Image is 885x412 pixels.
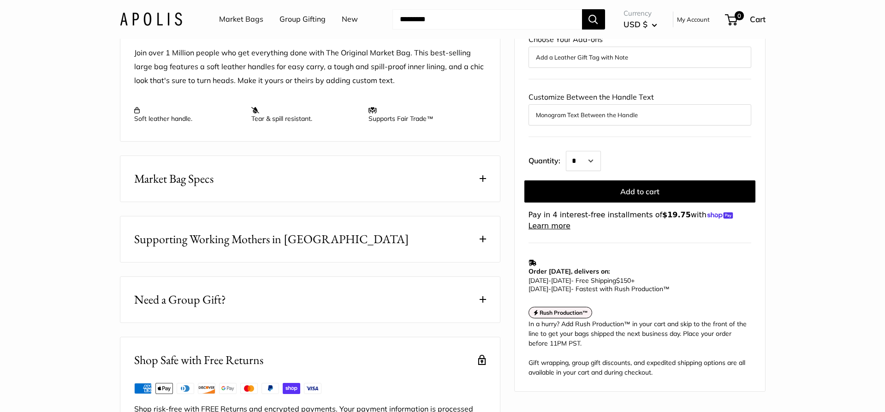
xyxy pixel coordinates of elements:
span: Supporting Working Mothers in [GEOGRAPHIC_DATA] [134,230,409,248]
p: - Free Shipping + [529,276,747,293]
button: Need a Group Gift? [120,277,500,322]
span: [DATE] [551,285,571,293]
a: Market Bags [219,12,263,26]
p: Soft leather handle. [134,106,242,123]
a: 0 Cart [726,12,766,27]
div: Customize Between the Handle Text [529,90,751,125]
a: My Account [677,14,710,25]
div: Choose Your Add-ons [529,33,751,68]
span: $150 [616,276,631,285]
span: 0 [734,11,743,20]
span: [DATE] [529,276,548,285]
span: - Fastest with Rush Production™ [529,285,670,293]
button: Search [582,9,605,30]
a: Group Gifting [279,12,326,26]
button: Monogram Text Between the Handle [536,109,744,120]
strong: Order [DATE], delivers on: [529,267,610,275]
p: Supports Fair Trade™ [368,106,476,123]
span: [DATE] [529,285,548,293]
a: New [342,12,358,26]
strong: Rush Production™ [540,309,588,316]
span: Cart [750,14,766,24]
span: Currency [624,7,657,20]
span: [DATE] [551,276,571,285]
img: Apolis [120,12,182,26]
button: Supporting Working Mothers in [GEOGRAPHIC_DATA] [120,216,500,262]
p: Tear & spill resistant. [251,106,359,123]
div: In a hurry? Add Rush Production™ in your cart and skip to the front of the line to get your bags ... [529,319,751,377]
button: Market Bag Specs [120,156,500,202]
button: Add a Leather Gift Tag with Note [536,52,744,63]
span: Need a Group Gift? [134,291,226,309]
span: - [548,276,551,285]
p: Join over 1 Million people who get everything done with The Original Market Bag. This best-sellin... [134,46,486,88]
input: Search... [392,9,582,30]
button: USD $ [624,17,657,32]
button: Add to cart [524,180,755,203]
span: USD $ [624,19,647,29]
label: Quantity: [529,148,566,171]
span: Market Bag Specs [134,170,214,188]
span: - [548,285,551,293]
h2: Shop Safe with Free Returns [134,351,263,369]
